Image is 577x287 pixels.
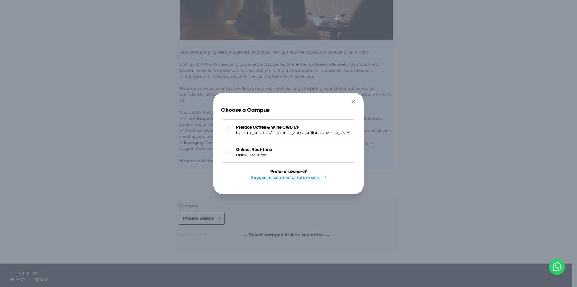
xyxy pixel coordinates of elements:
[221,119,356,140] button: Preface Coffee & Wine CWB 1/F[STREET_ADDRESS] | [STREET_ADDRESS][GEOGRAPHIC_DATA]
[221,106,356,114] h3: Choose a Campus
[251,175,326,181] button: Suggest a location for future slots
[236,130,351,135] span: [STREET_ADDRESS] | [STREET_ADDRESS][GEOGRAPHIC_DATA]
[270,169,307,175] div: Prefer elsewhere?
[221,142,356,163] button: Online, Real-timeOnline, Real-time
[236,124,351,130] span: Preface Coffee & Wine CWB 1/F
[236,147,272,153] span: Online, Real-time
[236,153,272,158] span: Online, Real-time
